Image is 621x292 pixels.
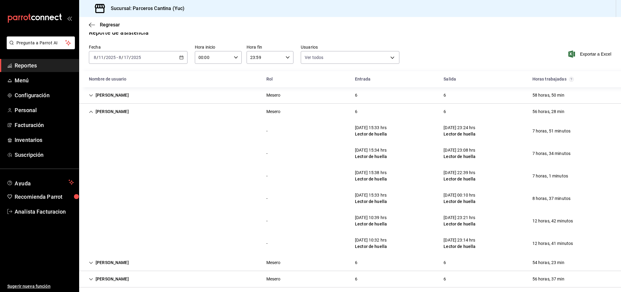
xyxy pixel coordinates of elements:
[528,170,573,182] div: Cell
[444,147,475,153] div: [DATE] 23:08 hrs
[79,87,621,104] div: Row
[79,187,621,210] div: Row
[444,131,475,137] div: Lector de huella
[569,77,574,82] svg: El total de horas trabajadas por usuario es el resultado de la suma redondeada del registro de ho...
[266,128,268,134] div: -
[15,106,74,114] span: Personal
[444,170,475,176] div: [DATE] 22:39 hrs
[528,257,569,268] div: Cell
[261,148,272,159] div: Cell
[89,45,188,49] label: Fecha
[84,273,134,285] div: Cell
[89,28,149,37] div: Reporte de asistencia
[15,136,74,144] span: Inventarios
[355,221,387,227] div: Lector de huella
[121,55,123,60] span: /
[266,240,268,247] div: -
[16,40,65,46] span: Pregunta a Parrot AI
[106,55,116,60] input: ----
[355,237,387,243] div: [DATE] 10:32 hrs
[266,150,268,157] div: -
[104,55,106,60] span: /
[79,210,621,232] div: Row
[261,273,286,285] div: Cell
[439,122,480,140] div: Cell
[84,151,94,156] div: Cell
[195,45,242,49] label: Hora inicio
[96,55,98,60] span: /
[439,273,451,285] div: Cell
[93,55,96,60] input: --
[100,22,120,28] span: Regresar
[79,104,621,120] div: Row
[528,106,569,117] div: Cell
[444,221,475,227] div: Lector de huella
[355,170,387,176] div: [DATE] 15:38 hrs
[124,55,129,60] input: --
[350,273,362,285] div: Cell
[528,215,578,227] div: Cell
[84,129,94,133] div: Cell
[79,71,621,87] div: Head
[261,257,286,268] div: Cell
[528,273,569,285] div: Cell
[266,195,268,202] div: -
[528,125,576,137] div: Cell
[129,55,131,60] span: /
[355,176,387,182] div: Lector de huella
[261,193,272,204] div: Cell
[528,148,576,159] div: Cell
[15,208,74,216] span: Analista Facturacion
[117,55,118,60] span: -
[439,257,451,268] div: Cell
[84,241,94,246] div: Cell
[106,5,184,12] h3: Sucursal: Parceros Cantina (Yuc)
[98,55,104,60] input: --
[15,151,74,159] span: Suscripción
[355,125,387,131] div: [DATE] 15:33 hrs
[444,125,475,131] div: [DATE] 23:24 hrs
[266,218,268,224] div: -
[528,90,569,101] div: Cell
[84,173,94,178] div: Cell
[7,36,75,49] button: Pregunta a Parrot AI
[444,215,475,221] div: [DATE] 23:21 hrs
[355,192,387,198] div: [DATE] 15:33 hrs
[79,255,621,271] div: Row
[4,44,75,50] a: Pregunta a Parrot AI
[15,76,74,84] span: Menú
[350,122,392,140] div: Cell
[570,50,611,58] button: Exportar a Excel
[350,90,362,101] div: Cell
[528,238,578,249] div: Cell
[247,45,293,49] label: Hora fin
[266,108,281,115] div: Mesero
[439,212,480,230] div: Cell
[444,237,475,243] div: [DATE] 23:14 hrs
[131,55,141,60] input: ----
[528,193,576,204] div: Cell
[350,106,362,117] div: Cell
[439,74,527,85] div: HeadCell
[355,198,387,205] div: Lector de huella
[444,192,475,198] div: [DATE] 00:10 hrs
[261,106,286,117] div: Cell
[89,22,120,28] button: Regresar
[15,193,74,201] span: Recomienda Parrot
[67,16,72,21] button: open_drawer_menu
[118,55,121,60] input: --
[15,61,74,70] span: Reportes
[79,232,621,255] div: Row
[350,145,392,162] div: Cell
[84,106,134,117] div: Cell
[439,167,480,185] div: Cell
[355,153,387,160] div: Lector de huella
[350,167,392,185] div: Cell
[301,45,399,49] label: Usuarios
[444,153,475,160] div: Lector de huella
[15,179,66,186] span: Ayuda
[261,238,272,249] div: Cell
[350,74,439,85] div: HeadCell
[261,74,350,85] div: HeadCell
[266,259,281,266] div: Mesero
